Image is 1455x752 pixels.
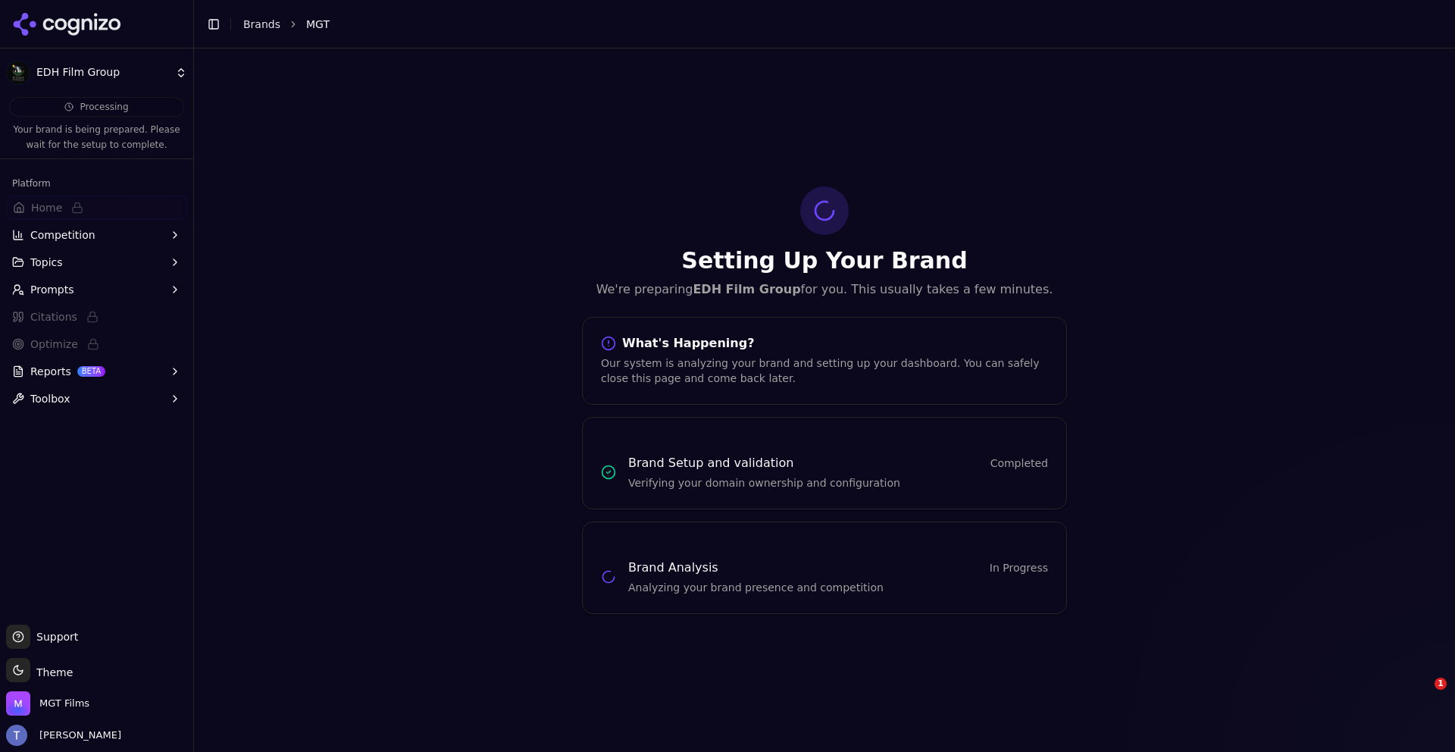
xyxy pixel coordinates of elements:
span: Support [30,629,78,644]
div: Platform [6,171,187,196]
button: Open organization switcher [6,691,89,716]
span: Optimize [30,337,78,352]
button: ReportsBETA [6,359,187,384]
div: Our system is analyzing your brand and setting up your dashboard. You can safely close this page ... [601,356,1048,386]
span: Citations [30,309,77,324]
p: Analyzing your brand presence and competition [628,580,1048,595]
span: BETA [77,366,105,377]
p: Verifying your domain ownership and configuration [628,475,1048,490]
h3: Brand Setup and validation [628,454,793,472]
iframe: To enrich screen reader interactions, please activate Accessibility in Grammarly extension settings [1403,678,1440,714]
button: Competition [6,223,187,247]
p: Your brand is being prepared. Please wait for the setup to complete. [9,123,184,152]
button: Toolbox [6,387,187,411]
span: MGT Films [39,697,89,710]
span: EDH Film Group [36,66,169,80]
span: Home [31,200,62,215]
span: Processing [80,101,128,113]
button: Prompts [6,277,187,302]
div: What's Happening? [601,336,1048,351]
span: Reports [30,364,71,379]
h3: Brand Analysis [628,559,718,577]
span: 1 [1435,678,1447,690]
span: Theme [30,666,73,678]
span: [PERSON_NAME] [33,728,121,742]
img: Tyler Newman [6,725,27,746]
strong: EDH Film Group [693,282,800,296]
span: Completed [990,456,1048,471]
span: In Progress [990,560,1048,575]
button: Topics [6,250,187,274]
h1: Setting Up Your Brand [582,247,1067,274]
span: MGT [306,17,330,32]
span: Toolbox [30,391,70,406]
nav: breadcrumb [243,17,1413,32]
span: Competition [30,227,95,243]
button: Open user button [6,725,121,746]
p: We're preparing for you. This usually takes a few minutes. [582,280,1067,299]
span: Topics [30,255,63,270]
img: EDH Film Group [6,61,30,85]
a: Brands [243,18,280,30]
span: Prompts [30,282,74,297]
img: MGT Films [6,691,30,716]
